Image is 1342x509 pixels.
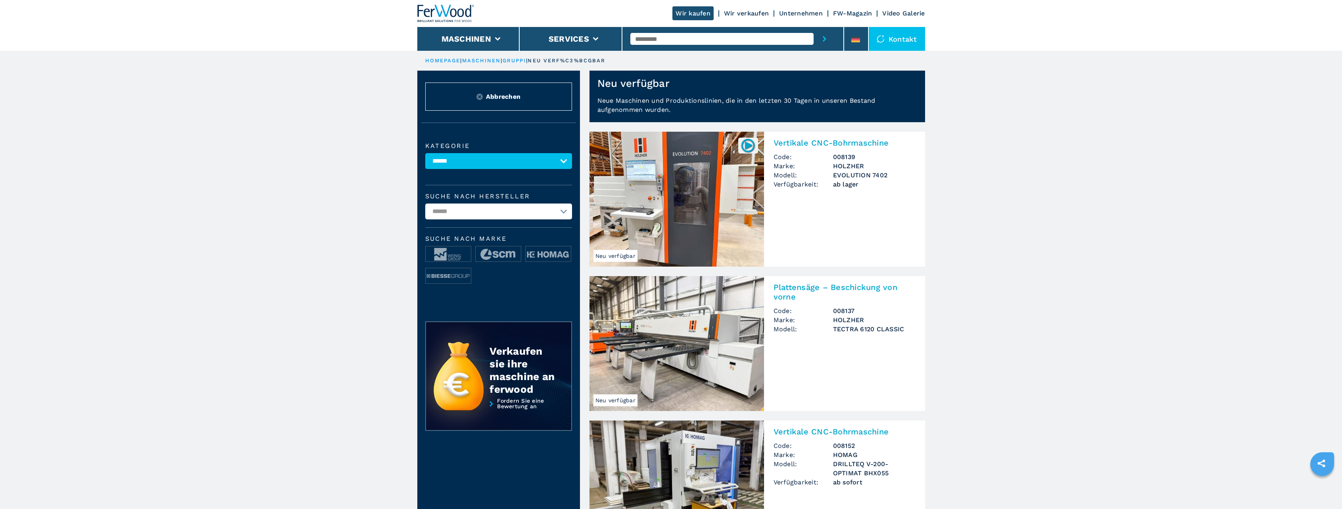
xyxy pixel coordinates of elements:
h1: Neu verfügbar [597,77,670,90]
span: ab lager [833,180,916,189]
h3: TECTRA 6120 CLASSIC [833,325,916,334]
span: Modell: [774,171,833,180]
a: maschinen [462,58,501,63]
img: Vertikale CNC-Bohrmaschine HOLZHER EVOLUTION 7402 [589,132,764,267]
img: Ferwood [417,5,474,22]
button: ResetAbbrechen [425,83,572,111]
a: Vertikale CNC-Bohrmaschine HOLZHER EVOLUTION 7402Neu verfügbar008139Vertikale CNC-BohrmaschineCod... [589,132,925,267]
img: Plattensäge – Beschickung von vorne HOLZHER TECTRA 6120 CLASSIC [589,276,764,411]
div: Verkaufen sie ihre maschine an ferwood [490,345,555,396]
span: Verfügbarkeit: [774,478,833,487]
img: image [476,246,521,262]
span: | [501,58,502,63]
img: image [426,246,471,262]
label: Suche nach Hersteller [425,193,572,200]
span: Code: [774,306,833,315]
img: image [426,268,471,284]
a: HOMEPAGE [425,58,461,63]
img: Reset [476,94,483,100]
span: Suche nach Marke [425,236,572,242]
img: Kontakt [877,35,885,43]
h2: Plattensäge – Beschickung von vorne [774,282,916,302]
span: | [460,58,462,63]
a: Fordern Sie eine Bewertung an [425,398,572,431]
img: 008139 [740,138,756,153]
h3: HOMAG [833,450,916,459]
a: Wir verkaufen [724,10,769,17]
span: Abbrechen [486,92,520,101]
span: Neu verfügbar [593,394,637,406]
img: image [526,246,571,262]
span: Code: [774,441,833,450]
h2: Vertikale CNC-Bohrmaschine [774,138,916,148]
a: Video Galerie [882,10,925,17]
span: Marke: [774,161,833,171]
a: gruppi [503,58,526,63]
span: Modell: [774,325,833,334]
iframe: Chat [1308,473,1336,503]
span: | [526,58,528,63]
span: Marke: [774,315,833,325]
button: submit-button [814,27,835,51]
button: Services [549,34,589,44]
a: FW-Magazin [833,10,872,17]
h3: HOLZHER [833,161,916,171]
p: neu verf%C3%BCgbar [528,57,605,64]
h2: Vertikale CNC-Bohrmaschine [774,427,916,436]
span: Code: [774,152,833,161]
h3: EVOLUTION 7402 [833,171,916,180]
a: sharethis [1311,453,1331,473]
div: Kontakt [869,27,925,51]
button: Maschinen [442,34,491,44]
label: Kategorie [425,143,572,149]
span: Verfügbarkeit: [774,180,833,189]
h3: 008137 [833,306,916,315]
h3: 008139 [833,152,916,161]
a: Plattensäge – Beschickung von vorne HOLZHER TECTRA 6120 CLASSICNeu verfügbarPlattensäge – Beschic... [589,276,925,411]
h3: HOLZHER [833,315,916,325]
span: Marke: [774,450,833,459]
a: Wir kaufen [672,6,714,20]
h3: DRILLTEQ V-200-OPTIMAT BHX055 [833,459,916,478]
span: Neu verfügbar [593,250,637,262]
a: Unternehmen [779,10,823,17]
span: ab sofort [833,478,916,487]
h3: 008152 [833,441,916,450]
p: Neue Maschinen und Produktionslinien, die in den letzten 30 Tagen in unseren Bestand aufgenommen ... [589,96,925,122]
span: Modell: [774,459,833,478]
